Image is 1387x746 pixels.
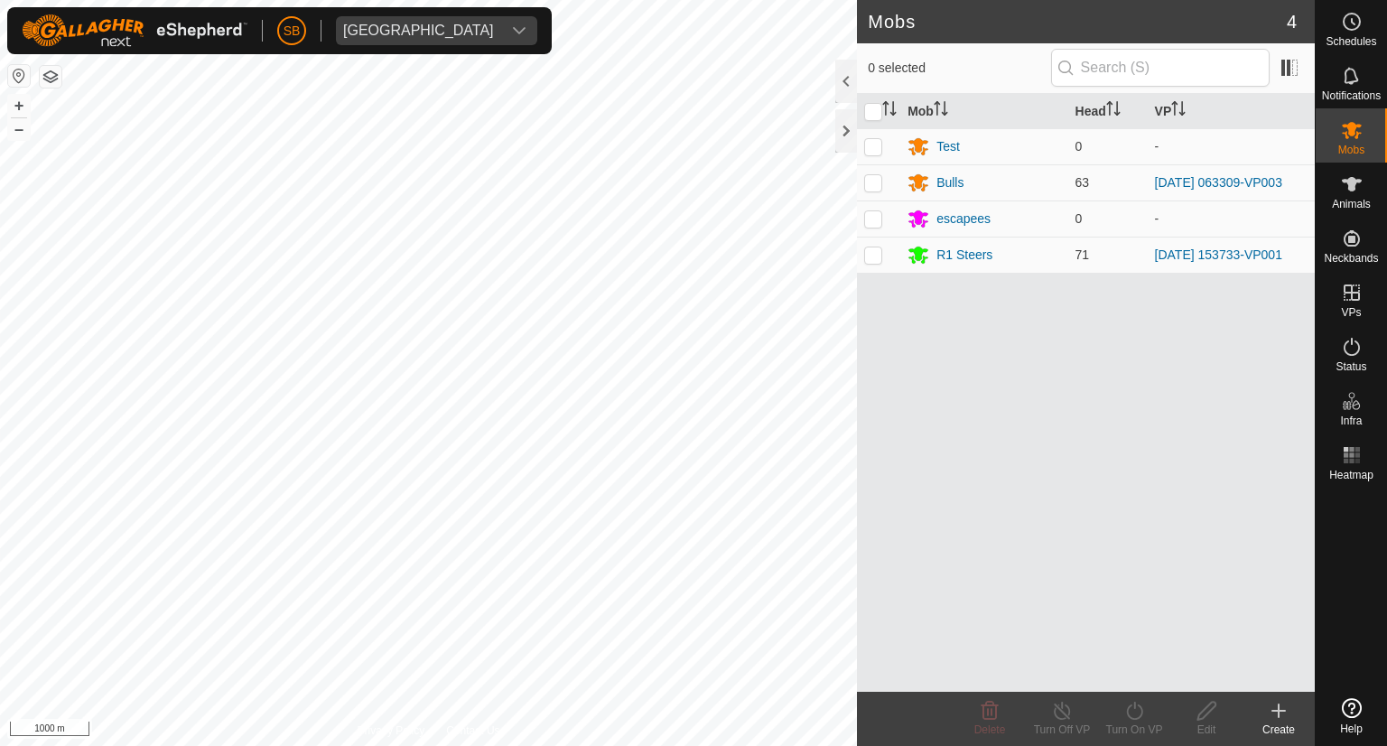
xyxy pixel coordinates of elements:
[974,723,1006,736] span: Delete
[936,210,991,228] div: escapees
[1340,723,1363,734] span: Help
[1170,722,1243,738] div: Edit
[1106,104,1121,118] p-sorticon: Activate to sort
[446,723,499,739] a: Contact Us
[8,95,30,117] button: +
[40,66,61,88] button: Map Layers
[1336,361,1366,372] span: Status
[8,65,30,87] button: Reset Map
[1338,145,1364,155] span: Mobs
[1329,470,1373,480] span: Heatmap
[936,246,992,265] div: R1 Steers
[1098,722,1170,738] div: Turn On VP
[1051,49,1270,87] input: Search (S)
[1322,90,1381,101] span: Notifications
[1341,307,1361,318] span: VPs
[336,16,501,45] span: Tangihanga station
[1075,247,1090,262] span: 71
[936,173,963,192] div: Bulls
[934,104,948,118] p-sorticon: Activate to sort
[1075,139,1083,154] span: 0
[1148,200,1315,237] td: -
[1068,94,1148,129] th: Head
[1243,722,1315,738] div: Create
[868,11,1287,33] h2: Mobs
[1287,8,1297,35] span: 4
[1155,175,1282,190] a: [DATE] 063309-VP003
[936,137,960,156] div: Test
[1340,415,1362,426] span: Infra
[8,118,30,140] button: –
[1171,104,1186,118] p-sorticon: Activate to sort
[868,59,1050,78] span: 0 selected
[1148,94,1315,129] th: VP
[1075,211,1083,226] span: 0
[1026,722,1098,738] div: Turn Off VP
[1075,175,1090,190] span: 63
[1148,128,1315,164] td: -
[882,104,897,118] p-sorticon: Activate to sort
[501,16,537,45] div: dropdown trigger
[1324,253,1378,264] span: Neckbands
[358,723,425,739] a: Privacy Policy
[343,23,494,38] div: [GEOGRAPHIC_DATA]
[1316,691,1387,741] a: Help
[1332,199,1371,210] span: Animals
[1326,36,1376,47] span: Schedules
[284,22,301,41] span: SB
[900,94,1067,129] th: Mob
[22,14,247,47] img: Gallagher Logo
[1155,247,1282,262] a: [DATE] 153733-VP001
